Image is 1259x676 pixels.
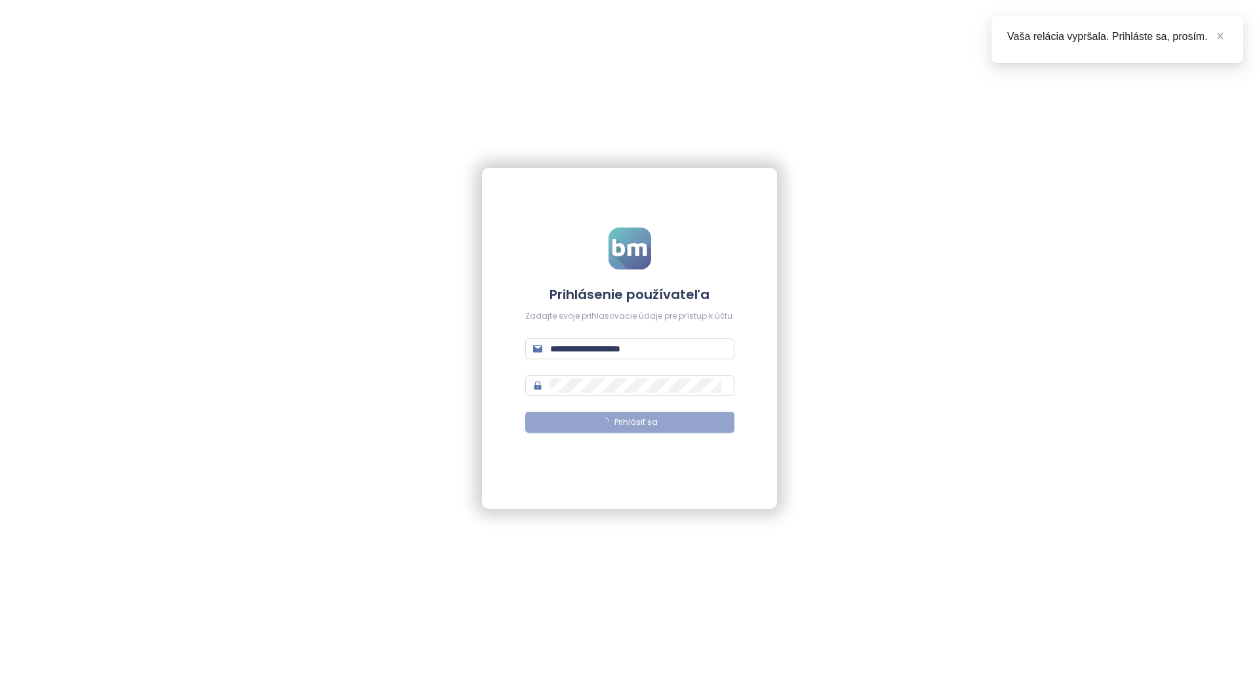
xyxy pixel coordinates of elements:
span: Prihlásiť sa [614,416,658,429]
span: mail [533,344,542,353]
div: Vaša relácia vypršala. Prihláste sa, prosím. [1007,29,1228,45]
button: Prihlásiť sa [525,412,734,433]
span: lock [533,381,542,390]
div: Zadajte svoje prihlasovacie údaje pre prístup k účtu. [525,310,734,323]
span: loading [601,418,609,426]
h4: Prihlásenie používateľa [525,285,734,304]
img: logo [609,228,651,269]
span: close [1216,31,1225,41]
